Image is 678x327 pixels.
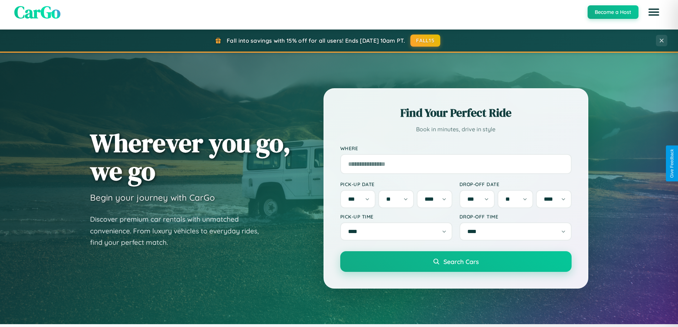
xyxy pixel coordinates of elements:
h3: Begin your journey with CarGo [90,192,215,203]
p: Book in minutes, drive in style [340,124,572,135]
span: Search Cars [443,258,479,265]
button: FALL15 [410,35,440,47]
label: Drop-off Date [459,181,572,187]
div: Give Feedback [669,149,674,178]
label: Pick-up Date [340,181,452,187]
button: Search Cars [340,251,572,272]
label: Drop-off Time [459,213,572,220]
h1: Wherever you go, we go [90,129,291,185]
span: Fall into savings with 15% off for all users! Ends [DATE] 10am PT. [227,37,405,44]
span: CarGo [14,0,61,24]
label: Pick-up Time [340,213,452,220]
button: Open menu [644,2,664,22]
button: Become a Host [588,5,638,19]
p: Discover premium car rentals with unmatched convenience. From luxury vehicles to everyday rides, ... [90,213,268,248]
h2: Find Your Perfect Ride [340,105,572,121]
label: Where [340,145,572,151]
